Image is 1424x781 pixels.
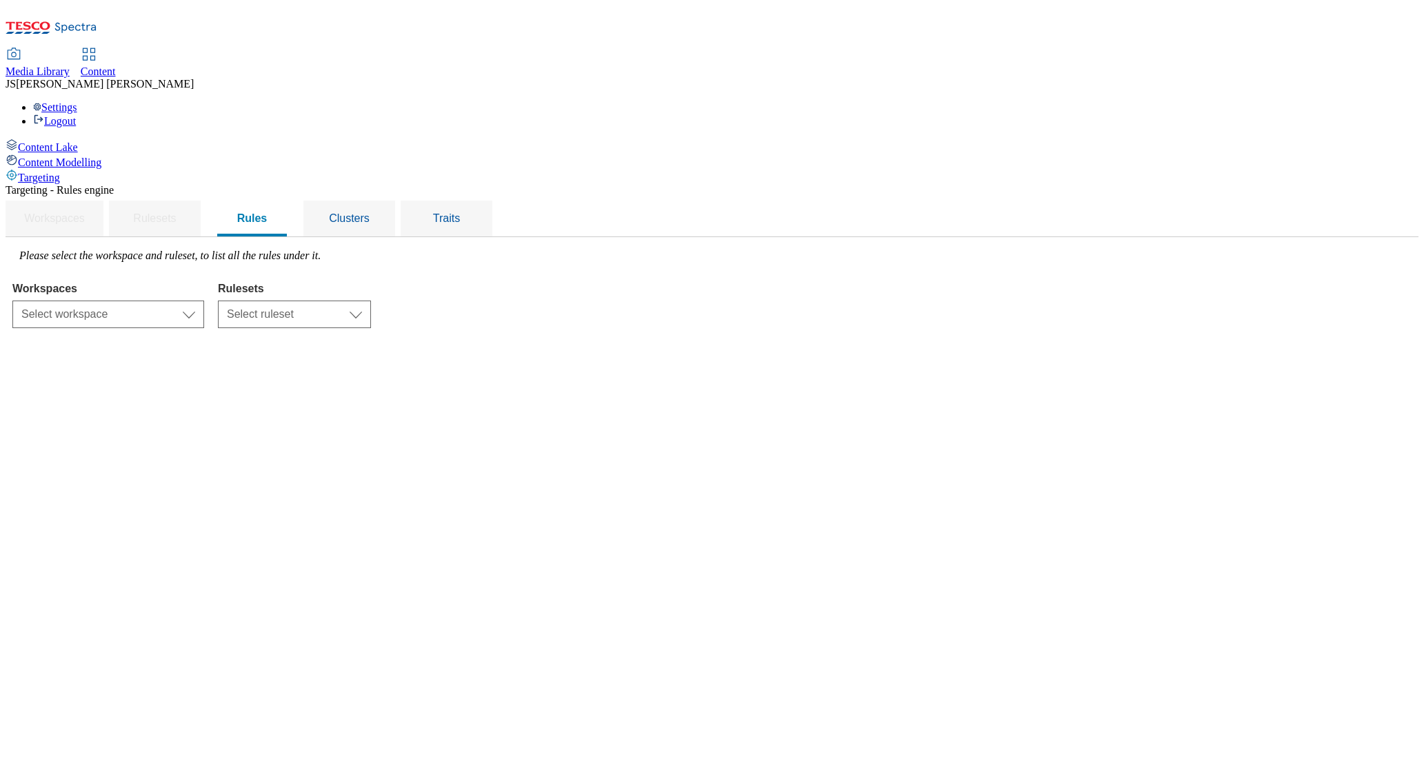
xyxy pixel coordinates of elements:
[81,49,116,78] a: Content
[6,49,70,78] a: Media Library
[6,184,1418,196] div: Targeting - Rules engine
[433,212,460,224] span: Traits
[12,283,204,295] label: Workspaces
[6,154,1418,169] a: Content Modelling
[6,65,70,77] span: Media Library
[81,65,116,77] span: Content
[18,156,101,168] span: Content Modelling
[33,115,76,127] a: Logout
[237,212,268,224] span: Rules
[18,141,78,153] span: Content Lake
[16,78,194,90] span: [PERSON_NAME] [PERSON_NAME]
[6,78,16,90] span: JS
[18,172,60,183] span: Targeting
[19,250,321,261] label: Please select the workspace and ruleset, to list all the rules under it.
[218,283,371,295] label: Rulesets
[33,101,77,113] a: Settings
[329,212,370,224] span: Clusters
[6,139,1418,154] a: Content Lake
[6,169,1418,184] a: Targeting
